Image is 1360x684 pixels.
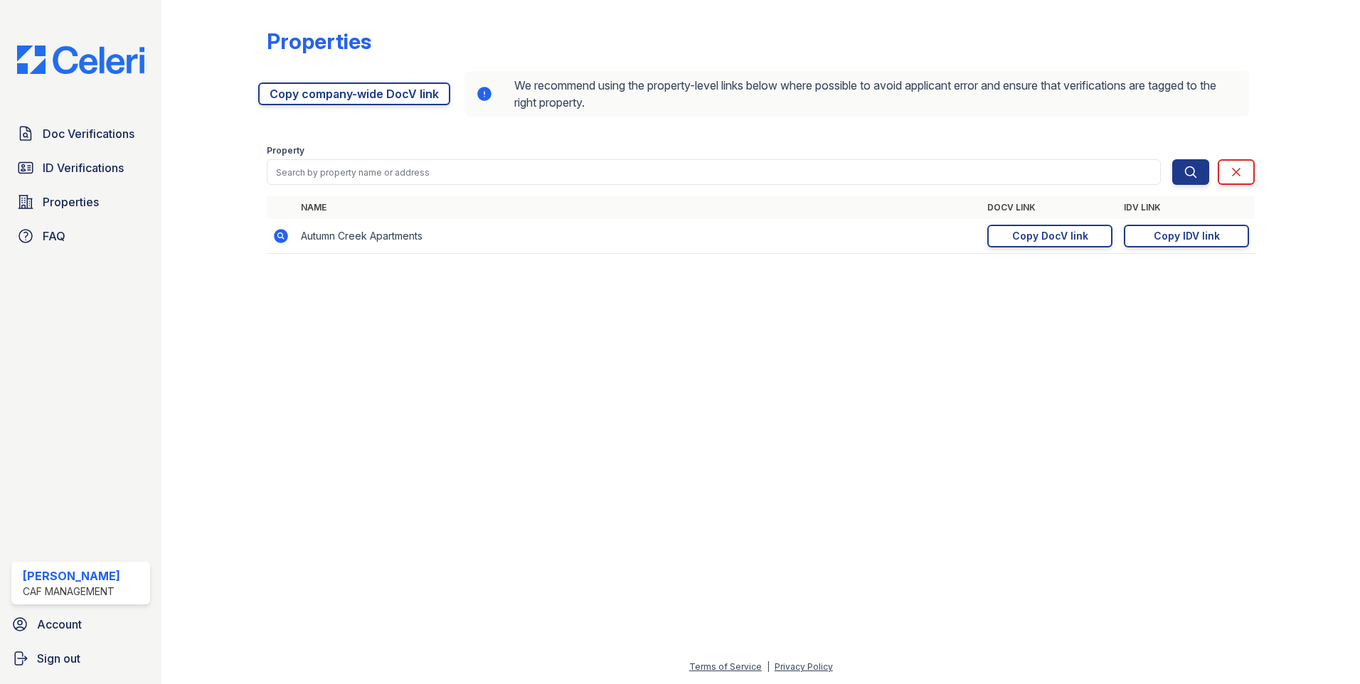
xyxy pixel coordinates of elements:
label: Property [267,145,304,156]
a: Sign out [6,644,156,673]
a: Copy DocV link [987,225,1112,247]
div: Copy DocV link [1012,229,1088,243]
input: Search by property name or address [267,159,1161,185]
img: CE_Logo_Blue-a8612792a0a2168367f1c8372b55b34899dd931a85d93a1a3d3e32e68fde9ad4.png [6,46,156,74]
a: Account [6,610,156,638]
div: Properties [267,28,371,54]
span: Doc Verifications [43,125,134,142]
div: Copy IDV link [1154,229,1220,243]
a: Properties [11,188,150,216]
a: Doc Verifications [11,119,150,148]
td: Autumn Creek Apartments [295,219,982,254]
div: | [767,661,770,672]
div: We recommend using the property-level links below where possible to avoid applicant error and ens... [464,71,1249,117]
a: Terms of Service [689,661,762,672]
span: ID Verifications [43,159,124,176]
span: Properties [43,193,99,210]
div: [PERSON_NAME] [23,567,120,584]
div: CAF Management [23,584,120,599]
th: Name [295,196,982,219]
th: IDV Link [1118,196,1255,219]
span: Sign out [37,650,80,667]
a: FAQ [11,222,150,250]
a: Copy IDV link [1124,225,1249,247]
span: Account [37,616,82,633]
a: Copy company-wide DocV link [258,82,450,105]
a: Privacy Policy [775,661,833,672]
span: FAQ [43,228,65,245]
th: DocV Link [982,196,1118,219]
a: ID Verifications [11,154,150,182]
